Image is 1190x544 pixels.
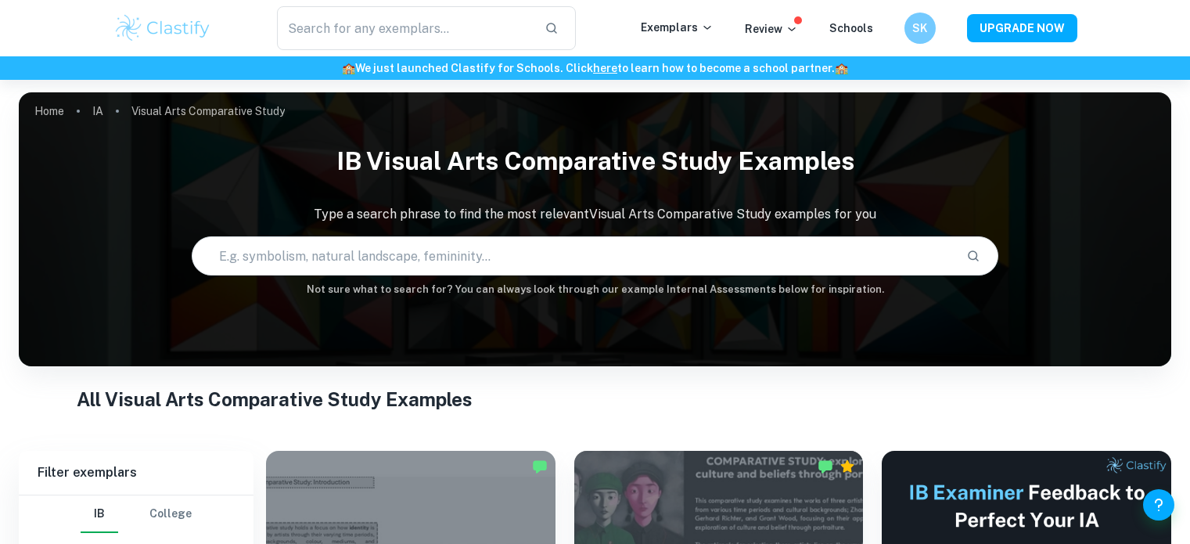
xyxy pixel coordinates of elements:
h6: Filter exemplars [19,451,253,495]
div: Premium [839,459,855,474]
button: UPGRADE NOW [967,14,1077,42]
div: Filter type choice [81,495,192,533]
p: Review [745,20,798,38]
input: Search for any exemplars... [277,6,533,50]
p: Visual Arts Comparative Study [131,103,285,120]
span: 🏫 [835,62,848,74]
input: E.g. symbolism, natural landscape, femininity... [192,234,954,278]
a: IA [92,100,103,122]
button: SK [904,13,936,44]
h1: All Visual Arts Comparative Study Examples [77,385,1114,413]
h6: SK [911,20,929,37]
button: IB [81,495,118,533]
button: Search [960,243,987,269]
p: Exemplars [641,19,714,36]
button: Help and Feedback [1143,489,1174,521]
a: Home [34,100,64,122]
h6: Not sure what to search for? You can always look through our example Internal Assessments below f... [19,282,1171,297]
a: Schools [829,22,873,34]
button: College [149,495,192,533]
p: Type a search phrase to find the most relevant Visual Arts Comparative Study examples for you [19,205,1171,224]
img: Marked [818,459,833,474]
img: Clastify logo [113,13,213,44]
a: here [593,62,617,74]
span: 🏫 [342,62,355,74]
h1: IB Visual Arts Comparative Study examples [19,136,1171,186]
img: Marked [532,459,548,474]
h6: We just launched Clastify for Schools. Click to learn how to become a school partner. [3,59,1187,77]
